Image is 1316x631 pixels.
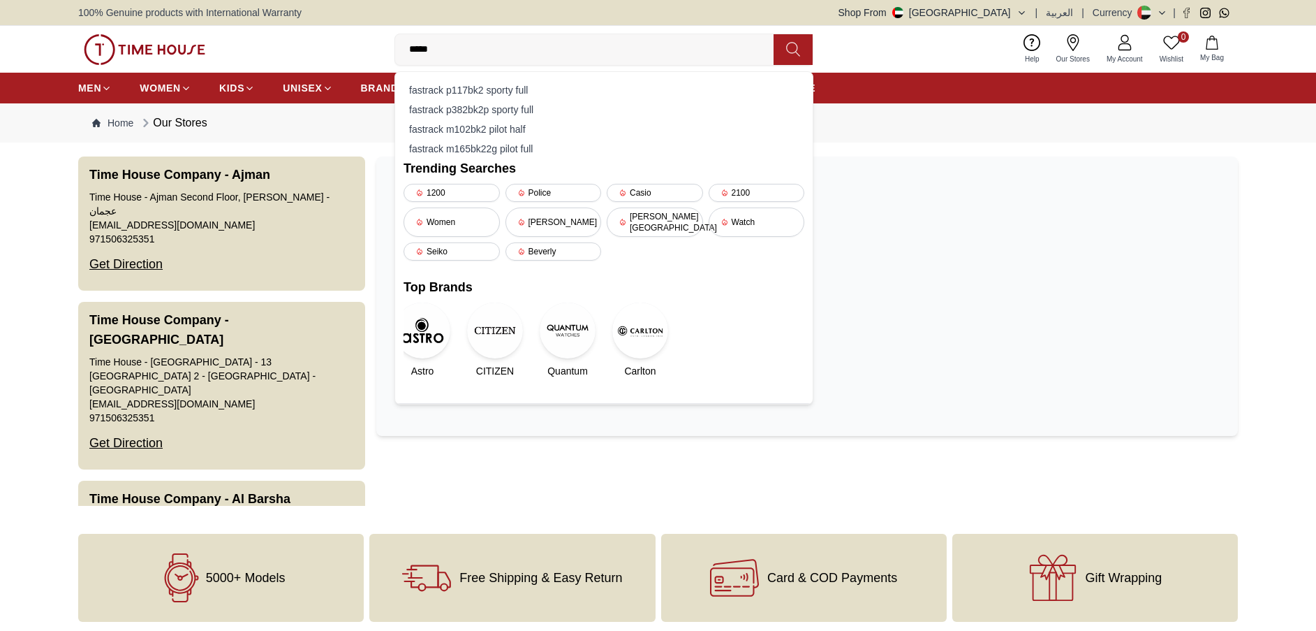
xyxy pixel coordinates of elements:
h3: Time House Company - Ajman [89,165,270,184]
span: Carlton [624,364,656,378]
span: | [1035,6,1038,20]
div: Seiko [404,242,500,261]
div: Get Direction [89,246,163,282]
span: Help [1019,54,1045,64]
button: Time House Company - AjmanTime House - Ajman Second Floor, [PERSON_NAME] - عجمان[EMAIL_ADDRESS][D... [78,157,365,291]
img: Quantum [540,303,596,358]
a: KIDS [219,75,255,101]
a: [EMAIL_ADDRESS][DOMAIN_NAME] [89,218,255,232]
span: Free Shipping & Easy Return [459,571,622,585]
a: Instagram [1200,8,1211,18]
a: CITIZENCITIZEN [476,303,514,378]
h3: Time House Company - [GEOGRAPHIC_DATA] [89,310,354,349]
h3: Time House Company - Al Barsha [89,489,290,509]
a: Facebook [1181,8,1192,18]
span: My Account [1101,54,1148,64]
img: Astro [394,303,450,358]
span: BRANDS [361,81,406,95]
nav: Breadcrumb [78,103,1238,143]
div: fastrack p117bk2 sporty full [404,80,804,100]
div: fastrack p382bk2p sporty full [404,100,804,119]
a: CarltonCarlton [621,303,659,378]
span: Astro [411,364,434,378]
a: [EMAIL_ADDRESS][DOMAIN_NAME] [89,397,255,411]
button: Shop From[GEOGRAPHIC_DATA] [838,6,1027,20]
a: 971506325351 [89,232,154,246]
div: Get Direction [89,425,163,461]
a: MEN [78,75,112,101]
div: fastrack m102bk2 pilot half [404,119,804,139]
a: WOMEN [140,75,191,101]
button: Time House Company - Al BarshaTime House - Al Barsha First Floor, [PERSON_NAME], Al Barsha - [GEO... [78,481,365,615]
span: Gift Wrapping [1086,571,1162,585]
a: 971506325351 [89,411,154,425]
div: Currency [1093,6,1138,20]
span: UNISEX [283,81,322,95]
a: AstroAstro [404,303,441,378]
div: Time House - [GEOGRAPHIC_DATA] - 13 [GEOGRAPHIC_DATA] 2 - [GEOGRAPHIC_DATA] - [GEOGRAPHIC_DATA] [89,355,354,397]
span: 0 [1178,31,1189,43]
a: 0Wishlist [1151,31,1192,67]
div: 1200 [404,184,500,202]
span: 100% Genuine products with International Warranty [78,6,302,20]
span: | [1173,6,1176,20]
div: Watch [709,208,805,237]
h2: Top Brands [404,277,804,297]
a: Home [92,116,133,130]
h2: Trending Searches [404,159,804,178]
span: Quantum [547,364,588,378]
div: Police [505,184,602,202]
div: 2100 [709,184,805,202]
a: QuantumQuantum [549,303,586,378]
img: ... [84,34,205,65]
div: Women [404,208,500,237]
a: Whatsapp [1219,8,1229,18]
img: Carlton [612,303,668,358]
div: Casio [607,184,703,202]
a: BRANDS [361,75,406,101]
button: العربية [1046,6,1073,20]
span: Card & COD Payments [767,571,897,585]
span: | [1081,6,1084,20]
a: Help [1016,31,1048,67]
span: WOMEN [140,81,181,95]
div: [PERSON_NAME][GEOGRAPHIC_DATA] [607,208,703,237]
div: Beverly [505,242,602,261]
span: Our Stores [1051,54,1095,64]
div: fastrack m165bk22g pilot full [404,139,804,159]
a: UNISEX [283,75,332,101]
span: Wishlist [1154,54,1189,64]
button: Time House Company - [GEOGRAPHIC_DATA]Time House - [GEOGRAPHIC_DATA] - 13 [GEOGRAPHIC_DATA] 2 - [... [78,302,365,470]
a: Our Stores [1048,31,1098,67]
span: My Bag [1195,52,1229,63]
img: CITIZEN [467,303,523,358]
span: KIDS [219,81,244,95]
div: Time House - Ajman Second Floor, [PERSON_NAME] - عجمان [89,190,354,218]
img: United Arab Emirates [892,7,903,18]
span: CITIZEN [476,364,514,378]
div: Our Stores [139,115,207,131]
span: 5000+ Models [206,571,286,585]
span: MEN [78,81,101,95]
button: My Bag [1192,33,1232,66]
div: [PERSON_NAME] [505,208,602,237]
